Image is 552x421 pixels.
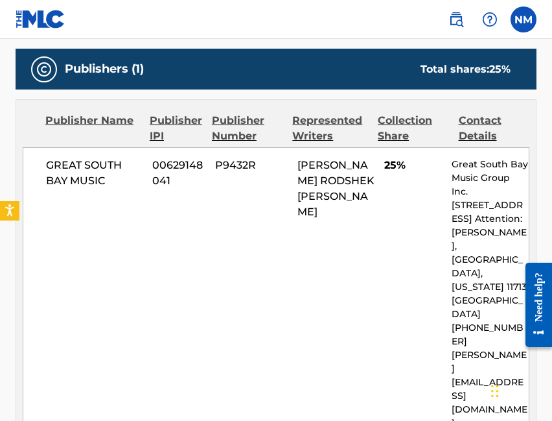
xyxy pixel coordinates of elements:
[150,113,202,144] div: Publisher IPI
[36,62,52,77] img: Publishers
[448,12,464,27] img: search
[487,359,552,421] iframe: Chat Widget
[511,6,536,32] div: User Menu
[420,62,511,77] div: Total shares:
[212,113,282,144] div: Publisher Number
[378,113,448,144] div: Collection Share
[452,198,529,253] p: [STREET_ADDRESS] Attention: [PERSON_NAME],
[152,158,205,189] span: 00629148041
[491,372,499,411] div: Drag
[45,113,140,144] div: Publisher Name
[452,321,529,348] p: [PHONE_NUMBER]
[297,159,374,218] span: [PERSON_NAME] RODSHEK [PERSON_NAME]
[482,12,498,27] img: help
[452,253,529,294] p: [GEOGRAPHIC_DATA], [US_STATE] 11713
[65,62,144,77] h5: Publishers (1)
[489,63,511,75] span: 25 %
[384,158,442,173] span: 25%
[452,294,529,321] p: [GEOGRAPHIC_DATA]
[459,113,529,144] div: Contact Details
[16,10,65,29] img: MLC Logo
[516,253,552,357] iframe: Resource Center
[477,6,503,32] div: Help
[452,158,529,198] p: Great South Bay Music Group Inc.
[443,6,469,32] a: Public Search
[215,158,288,173] span: P9432R
[292,113,368,144] div: Represented Writers
[46,158,143,189] span: GREAT SOUTH BAY MUSIC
